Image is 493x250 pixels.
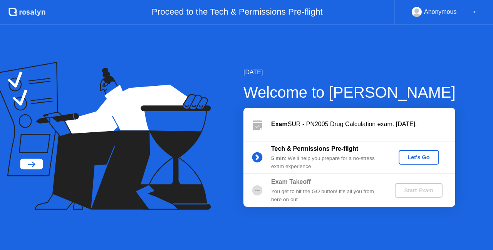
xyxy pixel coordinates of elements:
div: You get to hit the GO button! It’s all you from here on out [271,188,382,203]
button: Start Exam [395,183,442,198]
b: Tech & Permissions Pre-flight [271,145,358,152]
div: Start Exam [398,187,439,193]
div: Let's Go [402,154,436,160]
div: : We’ll help you prepare for a no-stress exam experience [271,155,382,170]
div: [DATE] [243,68,456,77]
div: Welcome to [PERSON_NAME] [243,81,456,104]
div: ▼ [473,7,476,17]
div: Anonymous [424,7,457,17]
b: Exam Takeoff [271,178,311,185]
div: SUR - PN2005 Drug Calculation exam. [DATE]. [271,120,455,129]
button: Let's Go [399,150,439,165]
b: 5 min [271,155,285,161]
b: Exam [271,121,288,127]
